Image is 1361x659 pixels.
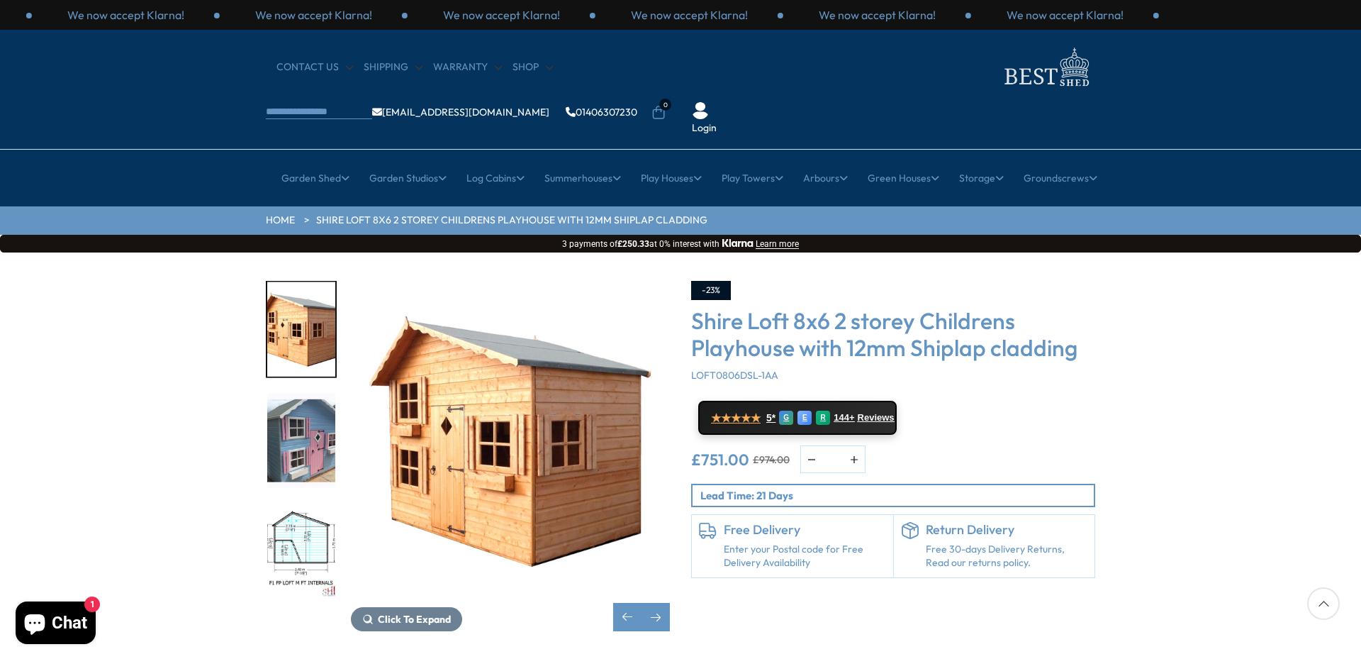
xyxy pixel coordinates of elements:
[959,160,1004,196] a: Storage
[642,603,670,631] div: Next slide
[266,503,337,600] div: 8 / 11
[797,411,812,425] div: E
[691,369,778,382] span: LOFT0806DSL-1AA
[659,99,671,111] span: 0
[267,282,335,377] img: fploftcutout_1dcb00aa-8987-447f-a378-a33d05893b50_200x200.jpg
[711,411,761,425] span: ★★★★★
[926,543,1088,570] p: Free 30-days Delivery Returns, Read our returns policy.
[691,307,1095,362] h3: Shire Loft 8x6 2 storey Childrens Playhouse with 12mm Shiplap cladding
[971,7,1159,23] div: 3 / 3
[996,44,1095,90] img: logo
[722,160,783,196] a: Play Towers
[378,613,451,626] span: Click To Expand
[692,121,717,135] a: Login
[783,7,971,23] div: 2 / 3
[466,160,525,196] a: Log Cabins
[408,7,595,23] div: 3 / 3
[698,401,897,435] a: ★★★★★ 5* G E R 144+ Reviews
[803,160,848,196] a: Arbours
[351,281,670,631] div: 6 / 11
[724,543,886,570] a: Enter your Postal code for Free Delivery Availability
[595,7,783,23] div: 1 / 3
[641,160,702,196] a: Play Houses
[868,160,939,196] a: Green Houses
[692,102,709,119] img: User Icon
[316,214,707,228] a: Shire Loft 8x6 2 storey Childrens Playhouse with 12mm Shiplap cladding
[372,107,549,117] a: [EMAIL_ADDRESS][DOMAIN_NAME]
[433,60,502,74] a: Warranty
[220,7,408,23] div: 2 / 3
[779,411,793,425] div: G
[266,214,295,228] a: HOME
[267,504,335,599] img: LOFTFPBUILDINGASSEMBLYDRAWINGINTERNALSMFT_3dc98dd4-03a9-4faa-bf02-cc6b5fe34606_200x200.jpg
[819,7,936,23] p: We now accept Klarna!
[631,7,748,23] p: We now accept Klarna!
[351,607,462,631] button: Click To Expand
[816,411,830,425] div: R
[369,160,447,196] a: Garden Studios
[544,160,621,196] a: Summerhouses
[691,452,749,467] ins: £751.00
[443,7,560,23] p: We now accept Klarna!
[267,394,335,488] img: image2_100672ce-a363-4d77-9e50-d374e548d92e_200x200.jpg
[1007,7,1124,23] p: We now accept Klarna!
[266,392,337,489] div: 7 / 11
[858,412,895,423] span: Reviews
[11,602,100,648] inbox-online-store-chat: Shopify online store chat
[1024,160,1097,196] a: Groundscrews
[651,106,666,120] a: 0
[613,603,642,631] div: Previous slide
[67,7,184,23] p: We now accept Klarna!
[281,160,349,196] a: Garden Shed
[724,522,886,538] h6: Free Delivery
[926,522,1088,538] h6: Return Delivery
[753,455,790,465] del: £974.00
[566,107,637,117] a: 01406307230
[351,281,670,600] img: Shire Loft 8x6 2 storey Childrens Playhouse with 12mm Shiplap cladding - Best Shed
[266,281,337,378] div: 6 / 11
[691,281,731,300] div: -23%
[834,412,854,423] span: 144+
[364,60,422,74] a: Shipping
[255,7,372,23] p: We now accept Klarna!
[276,60,353,74] a: CONTACT US
[513,60,553,74] a: Shop
[32,7,220,23] div: 1 / 3
[700,488,1094,503] p: Lead Time: 21 Days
